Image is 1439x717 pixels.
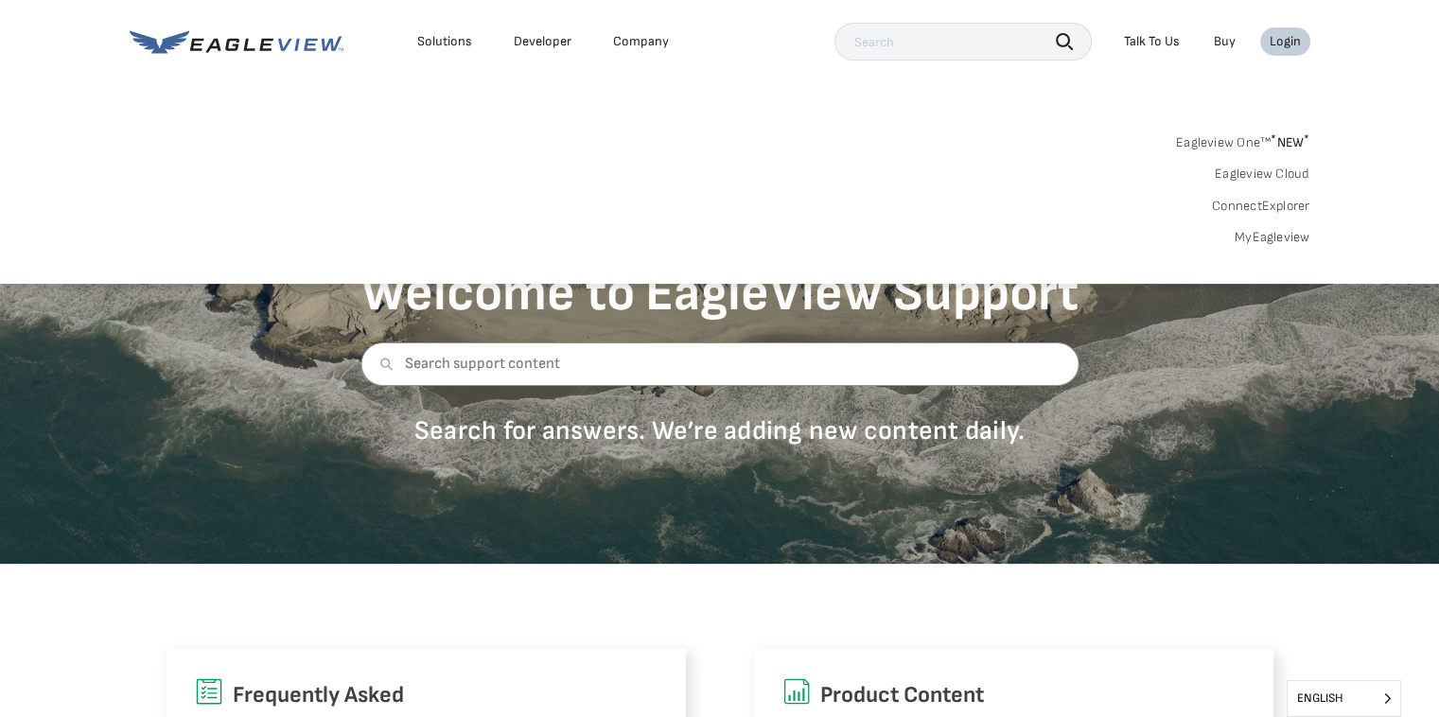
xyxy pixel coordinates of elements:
[834,23,1092,61] input: Search
[613,33,669,50] div: Company
[1287,680,1401,717] aside: Language selected: English
[1271,134,1309,150] span: NEW
[1176,129,1310,150] a: Eagleview One™*NEW*
[1212,198,1310,215] a: ConnectExplorer
[195,677,658,713] h6: Frequently Asked
[1288,681,1400,716] span: English
[514,33,571,50] a: Developer
[417,33,472,50] div: Solutions
[782,677,1245,713] h6: Product Content
[1214,33,1236,50] a: Buy
[1235,229,1310,246] a: MyEagleview
[1215,166,1310,183] a: Eagleview Cloud
[360,342,1079,386] input: Search support content
[360,414,1079,447] p: Search for answers. We’re adding new content daily.
[360,261,1079,327] h1: Welcome to EagleView Support
[1124,33,1180,50] div: Talk To Us
[1270,33,1301,50] div: Login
